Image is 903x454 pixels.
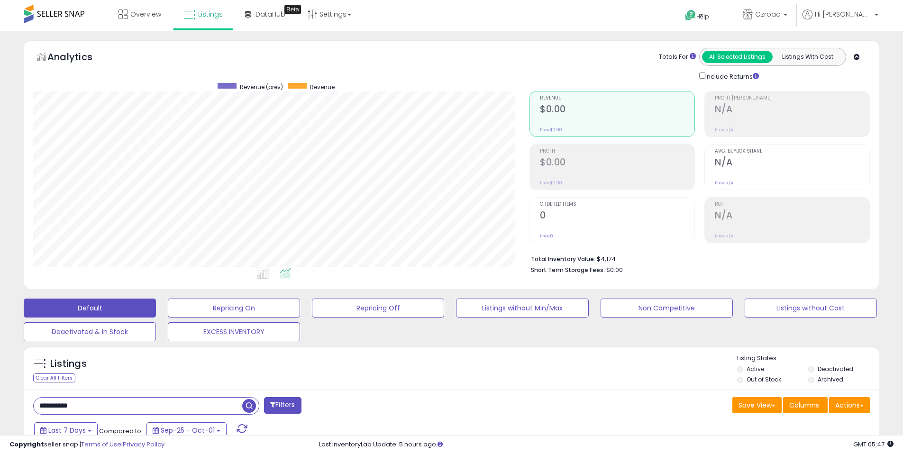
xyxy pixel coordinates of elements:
[715,180,733,186] small: Prev: N/A
[47,50,111,66] h5: Analytics
[130,9,161,19] span: Overview
[747,375,781,383] label: Out of Stock
[50,357,87,371] h5: Listings
[540,233,553,239] small: Prev: 0
[715,104,869,117] h2: N/A
[789,400,819,410] span: Columns
[312,299,444,318] button: Repricing Off
[696,12,709,20] span: Help
[601,299,733,318] button: Non Competitive
[677,2,728,31] a: Help
[692,71,770,82] div: Include Returns
[815,9,872,19] span: Hi [PERSON_NAME]
[745,299,877,318] button: Listings without Cost
[737,354,879,363] p: Listing States:
[684,9,696,21] i: Get Help
[540,149,694,154] span: Profit
[146,422,227,438] button: Sep-25 - Oct-01
[715,202,869,207] span: ROI
[123,440,164,449] a: Privacy Policy
[540,210,694,223] h2: 0
[540,96,694,101] span: Revenue
[747,365,764,373] label: Active
[772,51,843,63] button: Listings With Cost
[818,365,853,373] label: Deactivated
[755,9,781,19] span: Ozroad
[456,299,588,318] button: Listings without Min/Max
[531,266,605,274] b: Short Term Storage Fees:
[24,299,156,318] button: Default
[161,426,215,435] span: Sep-25 - Oct-01
[310,83,335,91] span: Revenue
[540,180,562,186] small: Prev: $0.00
[540,127,562,133] small: Prev: $0.00
[33,373,75,382] div: Clear All Filters
[853,440,894,449] span: 2025-10-9 05:47 GMT
[702,51,773,63] button: All Selected Listings
[540,202,694,207] span: Ordered Items
[715,149,869,154] span: Avg. Buybox Share
[24,322,156,341] button: Deactivated & In Stock
[531,253,863,264] li: $4,174
[48,426,86,435] span: Last 7 Days
[264,397,301,414] button: Filters
[540,157,694,170] h2: $0.00
[81,440,121,449] a: Terms of Use
[715,96,869,101] span: Profit [PERSON_NAME]
[659,53,696,62] div: Totals For
[99,427,143,436] span: Compared to:
[715,233,733,239] small: Prev: N/A
[9,440,44,449] strong: Copyright
[168,299,300,318] button: Repricing On
[715,210,869,223] h2: N/A
[240,83,283,91] span: Revenue (prev)
[168,322,300,341] button: EXCESS INVENTORY
[540,104,694,117] h2: $0.00
[9,440,164,449] div: seller snap | |
[715,127,733,133] small: Prev: N/A
[531,255,595,263] b: Total Inventory Value:
[818,375,843,383] label: Archived
[34,422,98,438] button: Last 7 Days
[803,9,878,31] a: Hi [PERSON_NAME]
[732,397,782,413] button: Save View
[715,157,869,170] h2: N/A
[284,5,301,14] div: Tooltip anchor
[606,265,623,274] span: $0.00
[198,9,223,19] span: Listings
[783,397,828,413] button: Columns
[829,397,870,413] button: Actions
[319,440,894,449] div: Last InventoryLab Update: 5 hours ago.
[255,9,285,19] span: DataHub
